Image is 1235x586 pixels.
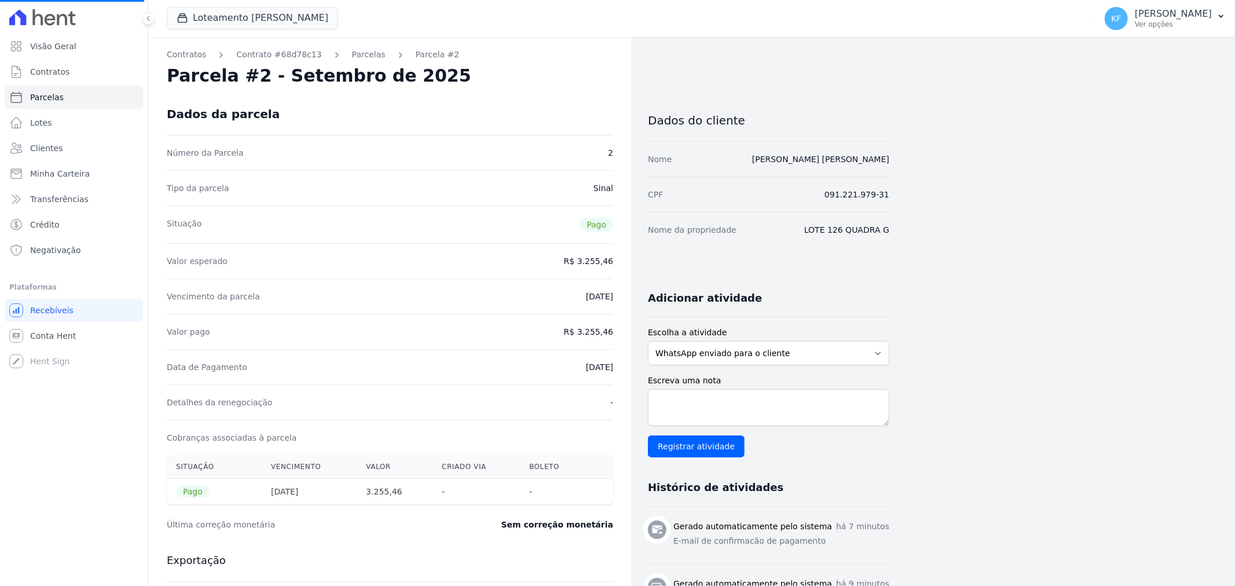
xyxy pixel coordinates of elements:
dd: Sem correção monetária [501,519,613,530]
dd: - [610,397,613,408]
dd: R$ 3.255,46 [564,255,613,267]
nav: Breadcrumb [167,49,613,61]
th: 3.255,46 [357,479,433,505]
th: Situação [167,455,262,479]
th: Criado via [433,455,520,479]
label: Escolha a atividade [648,327,889,339]
span: Transferências [30,193,89,205]
dt: Situação [167,218,202,232]
dt: Tipo da parcela [167,182,229,194]
p: E-mail de confirmacão de pagamento [673,535,889,547]
th: Boleto [520,455,588,479]
span: KF [1111,14,1121,23]
div: Plataformas [9,280,138,294]
span: Parcelas [30,91,64,103]
th: Vencimento [262,455,357,479]
a: Parcelas [5,86,143,109]
a: Visão Geral [5,35,143,58]
dt: Cobranças associadas à parcela [167,432,296,444]
div: Dados da parcela [167,107,280,121]
th: [DATE] [262,479,357,505]
h3: Dados do cliente [648,113,889,127]
dd: [DATE] [586,291,613,302]
a: Contrato #68d78c13 [236,49,321,61]
th: - [433,479,520,505]
dd: 091.221.979-31 [824,189,889,200]
dd: R$ 3.255,46 [564,326,613,338]
span: Negativação [30,244,81,256]
h3: Exportação [167,554,613,567]
a: Contratos [167,49,206,61]
span: Recebíveis [30,305,74,316]
a: Lotes [5,111,143,134]
p: há 7 minutos [836,521,889,533]
h3: Adicionar atividade [648,291,762,305]
dd: [DATE] [586,361,613,373]
th: Valor [357,455,433,479]
h3: Gerado automaticamente pelo sistema [673,521,832,533]
span: Lotes [30,117,52,129]
button: KF [PERSON_NAME] Ver opções [1095,2,1235,35]
h2: Parcela #2 - Setembro de 2025 [167,65,471,86]
th: - [520,479,588,505]
a: Contratos [5,60,143,83]
dt: Detalhes da renegociação [167,397,273,408]
dd: LOTE 126 QUADRA G [804,224,889,236]
a: Parcela #2 [416,49,460,61]
a: Transferências [5,188,143,211]
a: Minha Carteira [5,162,143,185]
a: Crédito [5,213,143,236]
dt: Valor pago [167,326,210,338]
span: Clientes [30,142,63,154]
dt: Valor esperado [167,255,228,267]
p: Ver opções [1135,20,1212,29]
dt: Nome da propriedade [648,224,736,236]
dt: Nome [648,153,672,165]
dt: Vencimento da parcela [167,291,260,302]
span: Pago [580,218,613,232]
span: Crédito [30,219,60,230]
span: Conta Hent [30,330,76,342]
dt: Última correção monetária [167,519,431,530]
dt: Data de Pagamento [167,361,247,373]
p: [PERSON_NAME] [1135,8,1212,20]
span: Visão Geral [30,41,76,52]
button: Loteamento [PERSON_NAME] [167,7,338,29]
dt: CPF [648,189,663,200]
h3: Histórico de atividades [648,481,783,495]
label: Escreva uma nota [648,375,889,387]
a: Clientes [5,137,143,160]
dt: Número da Parcela [167,147,244,159]
a: Negativação [5,239,143,262]
span: Pago [176,486,210,497]
span: Contratos [30,66,69,78]
a: Conta Hent [5,324,143,347]
input: Registrar atividade [648,435,745,457]
span: Minha Carteira [30,168,90,180]
a: Recebíveis [5,299,143,322]
a: [PERSON_NAME] [PERSON_NAME] [752,155,889,164]
dd: Sinal [593,182,613,194]
dd: 2 [608,147,613,159]
a: Parcelas [352,49,386,61]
